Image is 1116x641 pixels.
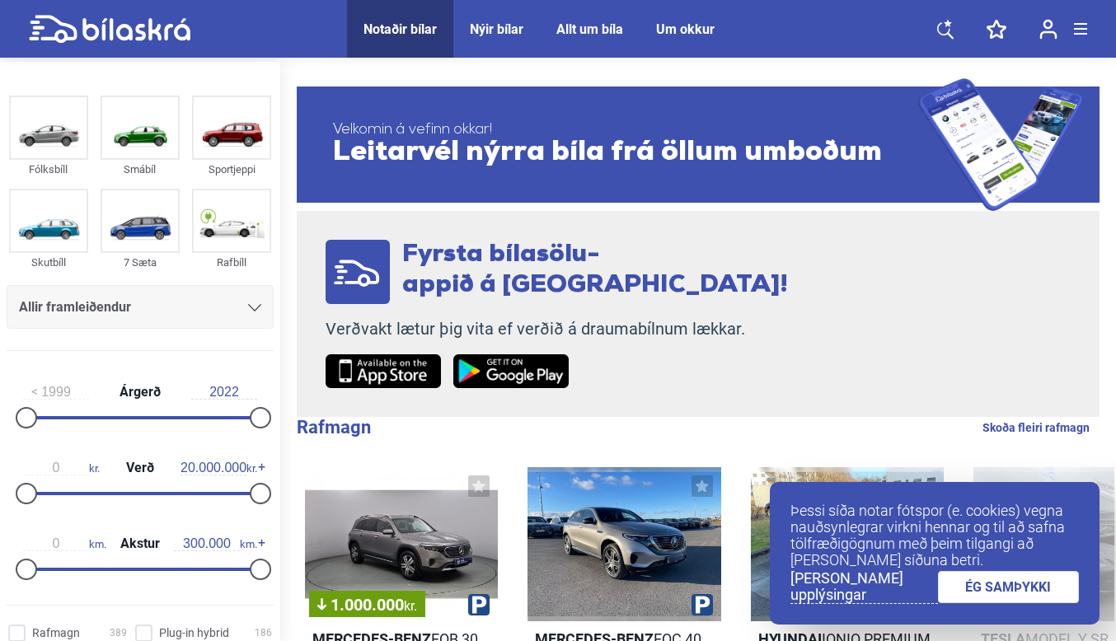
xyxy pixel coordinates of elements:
[790,570,938,604] a: [PERSON_NAME] upplýsingar
[790,503,1079,568] p: Þessi síða notar fótspor (e. cookies) vegna nauðsynlegrar virkni hennar og til að safna tölfræðig...
[982,417,1090,438] a: Skoða fleiri rafmagn
[333,138,918,168] span: Leitarvél nýrra bíla frá öllum umboðum
[1039,19,1057,40] img: user-login.svg
[470,21,523,37] a: Nýir bílar
[297,417,371,437] b: Rafmagn
[23,461,100,475] span: kr.
[192,253,271,272] div: Rafbíll
[101,253,180,272] div: 7 Sæta
[9,253,88,272] div: Skutbíll
[656,21,715,37] a: Um okkur
[404,598,417,614] span: kr.
[326,319,788,339] p: Verðvakt lætur þig vita ef verðið á draumabílnum lækkar.
[363,21,437,37] a: Notaðir bílar
[101,160,180,179] div: Smábíl
[556,21,623,37] a: Allt um bíla
[19,296,131,319] span: Allir framleiðendur
[23,536,106,551] span: km.
[192,160,271,179] div: Sportjeppi
[181,461,257,475] span: kr.
[115,386,165,399] span: Árgerð
[174,536,257,551] span: km.
[297,78,1100,211] a: Velkomin á vefinn okkar!Leitarvél nýrra bíla frá öllum umboðum
[938,571,1080,603] a: ÉG SAMÞYKKI
[116,537,164,550] span: Akstur
[317,597,417,613] span: 1.000.000
[122,461,158,475] span: Verð
[333,122,918,138] span: Velkomin á vefinn okkar!
[9,160,88,179] div: Fólksbíll
[402,242,788,298] span: Fyrsta bílasölu- appið á [GEOGRAPHIC_DATA]!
